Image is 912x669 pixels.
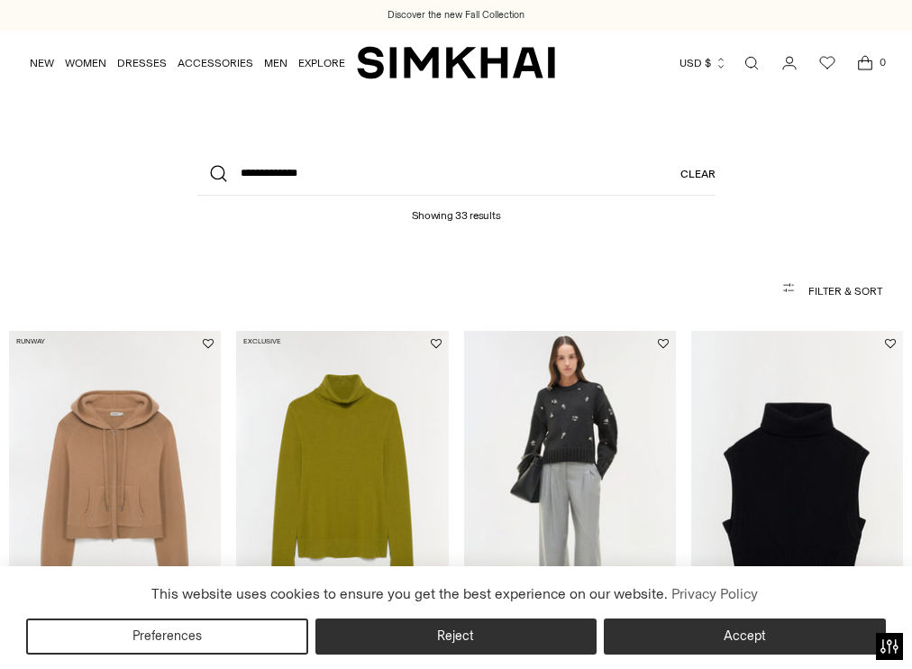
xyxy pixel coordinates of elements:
[117,43,167,83] a: DRESSES
[680,152,716,196] a: Clear
[668,581,760,608] a: Privacy Policy (opens in a new tab)
[30,43,54,83] a: NEW
[315,619,597,655] button: Reject
[65,43,106,83] a: WOMEN
[412,196,501,222] h1: Showing 33 results
[734,45,770,81] a: Open search modal
[847,45,883,81] a: Open cart modal
[874,54,890,70] span: 0
[30,273,881,309] button: Filter & Sort
[178,43,253,83] a: ACCESSORIES
[357,45,555,80] a: SIMKHAI
[151,585,668,602] span: This website uses cookies to ensure you get the best experience on our website.
[679,43,727,83] button: USD $
[264,43,287,83] a: MEN
[771,45,807,81] a: Go to the account page
[604,619,886,655] button: Accept
[388,8,524,23] a: Discover the new Fall Collection
[197,152,241,196] button: Search
[298,43,345,83] a: EXPLORE
[26,619,308,655] button: Preferences
[809,45,845,81] a: Wishlist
